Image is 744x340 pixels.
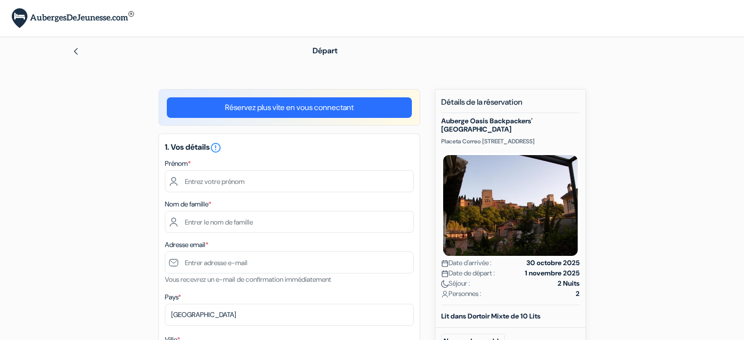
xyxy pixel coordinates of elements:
label: Nom de famille [165,199,211,209]
h5: Auberge Oasis Backpackers' [GEOGRAPHIC_DATA] [441,117,580,134]
img: calendar.svg [441,260,449,267]
a: Réservez plus vite en vous connectant [167,97,412,118]
img: moon.svg [441,280,449,288]
small: Vous recevrez un e-mail de confirmation immédiatement [165,275,331,284]
img: user_icon.svg [441,291,449,298]
i: error_outline [210,142,222,154]
input: Entrer adresse e-mail [165,251,414,273]
img: calendar.svg [441,270,449,277]
a: error_outline [210,142,222,152]
label: Prénom [165,159,191,169]
span: Personnes : [441,289,481,299]
img: left_arrow.svg [72,47,80,55]
span: Date de départ : [441,268,495,278]
h5: 1. Vos détails [165,142,414,154]
img: AubergesDeJeunesse.com [12,8,134,28]
input: Entrez votre prénom [165,170,414,192]
label: Adresse email [165,240,208,250]
strong: 1 novembre 2025 [525,268,580,278]
label: Pays [165,292,181,302]
strong: 2 [576,289,580,299]
input: Entrer le nom de famille [165,211,414,233]
strong: 2 Nuits [558,278,580,289]
span: Départ [313,45,338,56]
strong: 30 octobre 2025 [526,258,580,268]
p: Placeta Correo [STREET_ADDRESS] [441,137,580,145]
h5: Détails de la réservation [441,97,580,113]
b: Lit dans Dortoir Mixte de 10 Lits [441,312,541,320]
span: Séjour : [441,278,470,289]
span: Date d'arrivée : [441,258,492,268]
